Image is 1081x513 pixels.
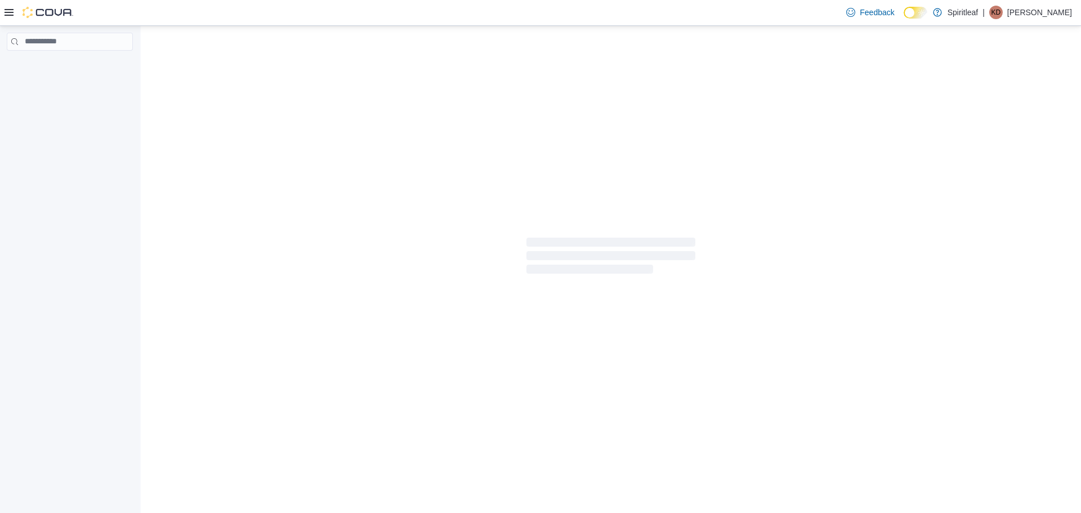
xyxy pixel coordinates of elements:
[948,6,978,19] p: Spiritleaf
[526,240,695,276] span: Loading
[860,7,894,18] span: Feedback
[1007,6,1072,19] p: [PERSON_NAME]
[989,6,1003,19] div: Kelsey D
[904,7,927,19] input: Dark Mode
[7,53,133,80] nav: Complex example
[23,7,73,18] img: Cova
[991,6,1001,19] span: KD
[982,6,985,19] p: |
[842,1,899,24] a: Feedback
